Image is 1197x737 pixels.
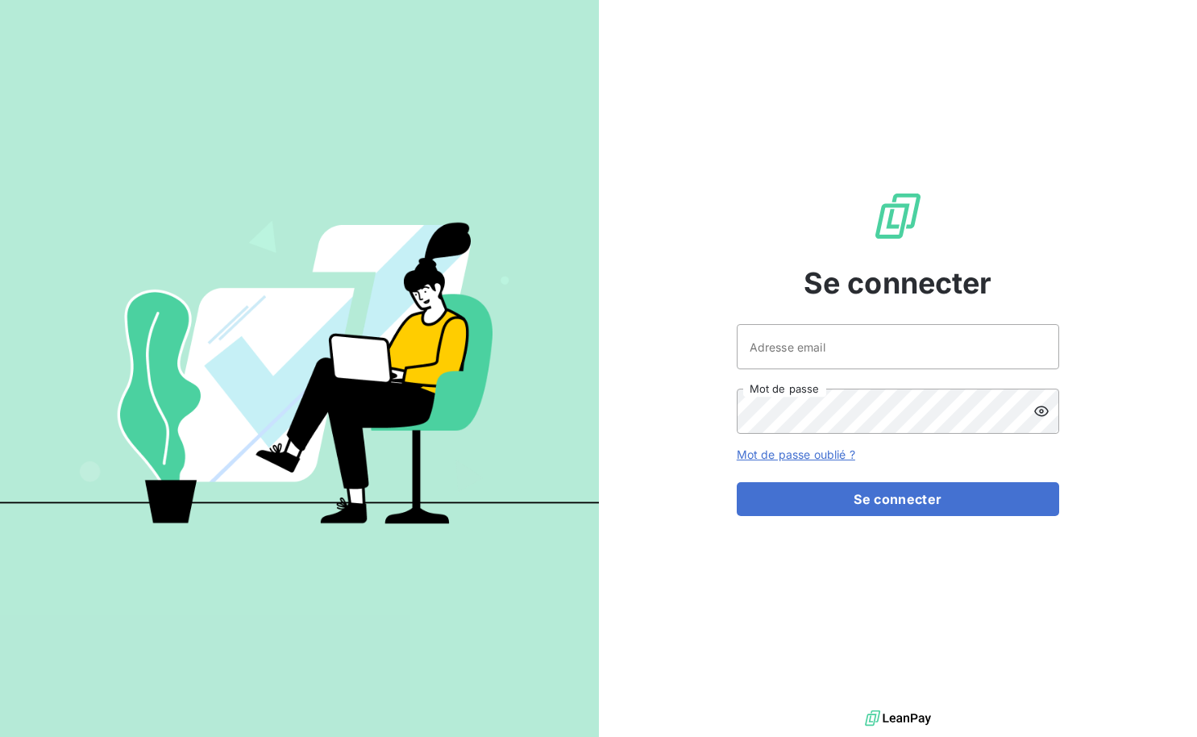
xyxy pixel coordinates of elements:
a: Mot de passe oublié ? [737,448,855,461]
input: placeholder [737,324,1059,369]
span: Se connecter [804,261,992,305]
img: Logo LeanPay [872,190,924,242]
img: logo [865,706,931,731]
button: Se connecter [737,482,1059,516]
